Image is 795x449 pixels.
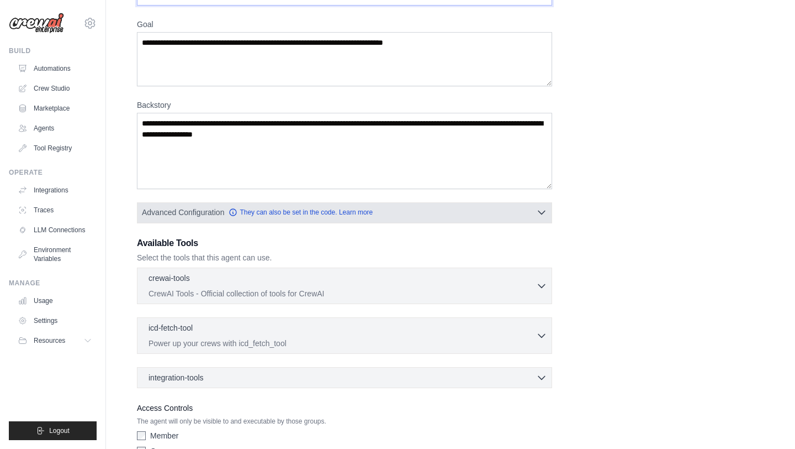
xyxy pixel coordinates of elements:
a: Automations [13,60,97,77]
button: Advanced Configuration They can also be set in the code. Learn more [137,202,552,222]
h3: Available Tools [137,237,552,250]
p: crewai-tools [149,273,190,284]
button: crewai-tools CrewAI Tools - Official collection of tools for CrewAI [142,273,547,299]
a: Environment Variables [13,241,97,268]
a: Traces [13,201,97,219]
a: Marketplace [13,100,97,117]
span: Logout [49,426,70,435]
p: The agent will only be visible to and executable by those groups. [137,417,552,426]
a: Agents [13,119,97,137]
button: Logout [9,421,97,440]
button: icd-fetch-tool Power up your crews with icd_fetch_tool [142,322,547,349]
a: Settings [13,312,97,330]
span: Advanced Configuration [142,207,224,218]
p: Power up your crews with icd_fetch_tool [149,338,536,349]
a: Crew Studio [13,80,97,97]
p: Select the tools that this agent can use. [137,252,552,263]
span: Resources [34,336,65,345]
p: CrewAI Tools - Official collection of tools for CrewAI [149,288,536,299]
a: Usage [13,292,97,310]
a: Integrations [13,181,97,199]
div: Build [9,46,97,55]
label: Member [150,430,178,441]
a: They can also be set in the code. Learn more [229,208,373,217]
button: integration-tools [142,372,547,383]
button: Resources [13,332,97,349]
a: LLM Connections [13,221,97,239]
div: Operate [9,168,97,177]
label: Goal [137,19,552,30]
img: Logo [9,13,64,34]
p: icd-fetch-tool [149,322,193,333]
label: Backstory [137,100,552,111]
div: Manage [9,279,97,288]
span: integration-tools [149,372,204,383]
a: Tool Registry [13,139,97,157]
label: Access Controls [137,401,552,415]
